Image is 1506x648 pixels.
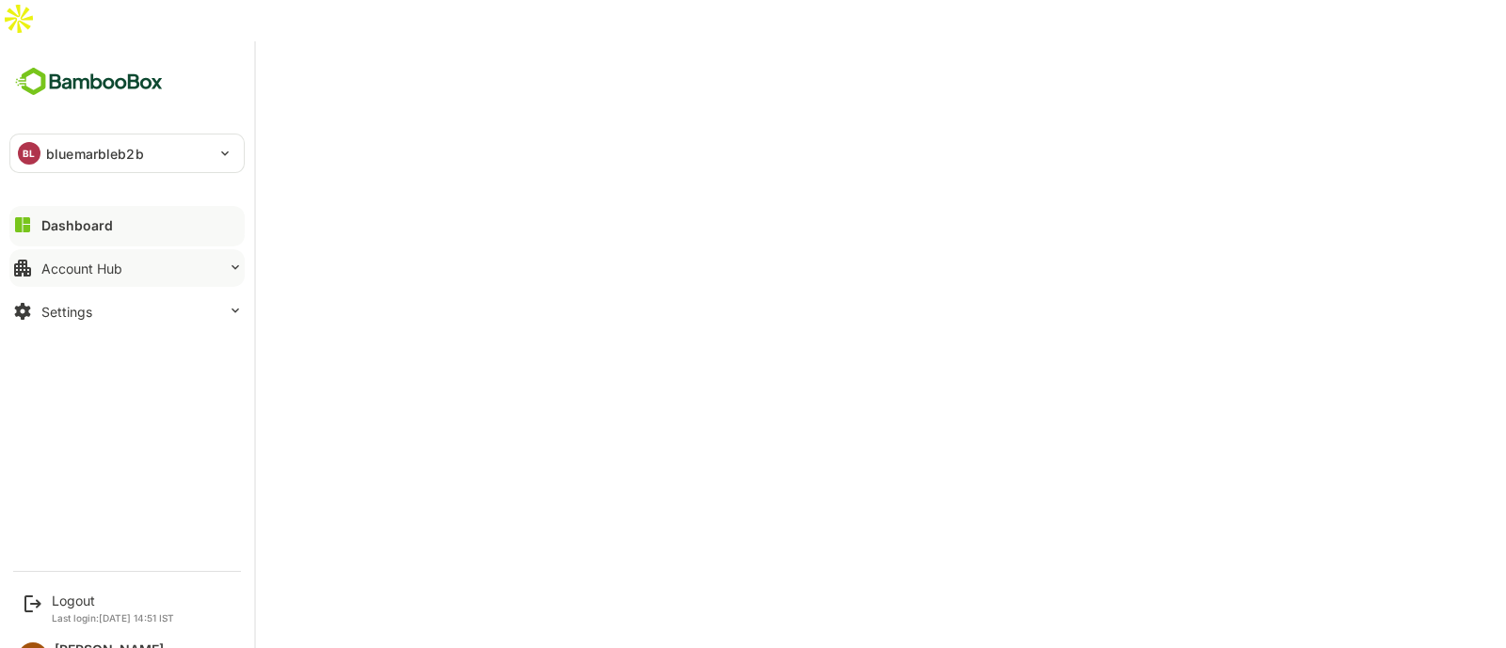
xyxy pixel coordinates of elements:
[9,206,245,244] button: Dashboard
[46,144,144,164] p: bluemarbleb2b
[41,304,92,320] div: Settings
[52,593,174,608] div: Logout
[9,292,245,330] button: Settings
[41,261,122,277] div: Account Hub
[52,612,174,624] p: Last login: [DATE] 14:51 IST
[9,249,245,287] button: Account Hub
[18,142,40,165] div: BL
[41,217,113,233] div: Dashboard
[10,134,244,172] div: BLbluemarbleb2b
[9,64,168,100] img: BambooboxFullLogoMark.5f36c76dfaba33ec1ec1367b70bb1252.svg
